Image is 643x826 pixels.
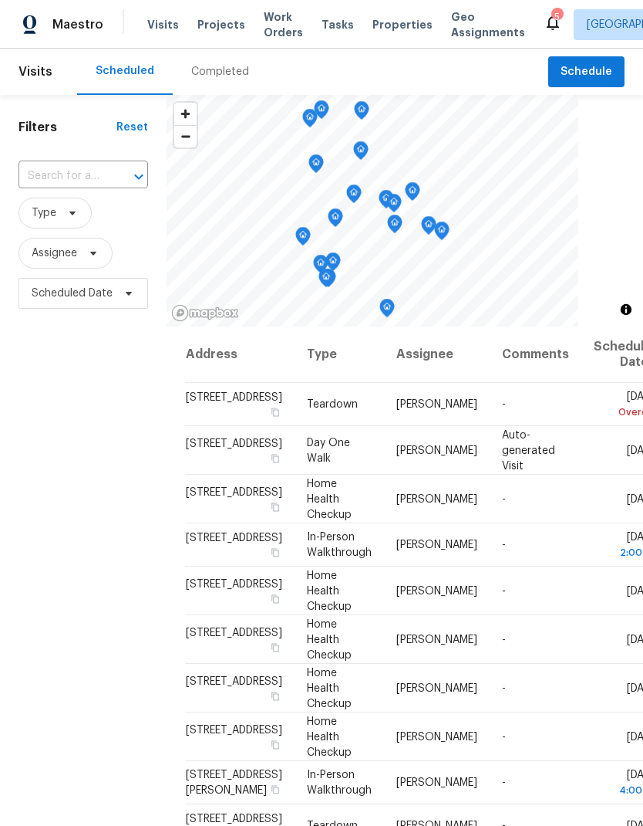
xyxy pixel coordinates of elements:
div: Completed [191,64,249,80]
button: Schedule [548,56,624,88]
button: Copy Address [268,499,282,513]
button: Zoom in [174,103,197,125]
div: Map marker [354,101,369,125]
button: Copy Address [268,591,282,605]
div: 5 [551,9,562,25]
span: - [502,493,506,504]
div: Map marker [387,215,402,239]
th: Assignee [384,327,490,383]
div: Map marker [313,255,328,279]
span: [STREET_ADDRESS][PERSON_NAME] [186,770,282,796]
span: Auto-generated Visit [502,429,555,471]
div: Map marker [421,216,436,240]
span: Home Health Checkup [307,618,352,660]
span: Assignee [32,245,77,261]
div: Map marker [318,269,334,293]
span: [PERSON_NAME] [396,585,477,596]
div: Scheduled [96,63,154,79]
span: [STREET_ADDRESS] [186,533,282,543]
span: Scheduled Date [32,286,113,301]
span: Visits [147,17,179,32]
span: Properties [372,17,433,32]
span: [STREET_ADDRESS] [186,578,282,589]
th: Type [295,327,384,383]
span: Home Health Checkup [307,667,352,709]
span: - [502,731,506,742]
button: Toggle attribution [617,300,635,319]
span: Home Health Checkup [307,716,352,757]
span: - [502,585,506,596]
span: Day One Walk [307,437,350,463]
div: Map marker [325,252,341,276]
div: Map marker [295,227,311,251]
div: Map marker [434,222,449,245]
span: [STREET_ADDRESS] [186,724,282,735]
span: Work Orders [264,9,303,40]
span: Maestro [52,17,103,32]
span: Zoom out [174,126,197,147]
th: Comments [490,327,581,383]
button: Copy Address [268,783,282,797]
div: Map marker [302,109,318,133]
span: Visits [19,55,52,89]
span: Teardown [307,399,358,410]
span: [PERSON_NAME] [396,445,477,455]
span: - [502,777,506,788]
a: Mapbox homepage [171,304,239,322]
button: Open [128,166,150,188]
span: - [502,540,506,550]
div: Map marker [405,182,420,206]
span: Tasks [321,19,354,30]
div: Map marker [328,208,343,232]
button: Copy Address [268,405,282,419]
span: [PERSON_NAME] [396,682,477,693]
button: Copy Address [268,689,282,702]
span: Geo Assignments [451,9,525,40]
button: Copy Address [268,546,282,560]
th: Address [185,327,295,383]
span: In-Person Walkthrough [307,770,372,796]
span: Projects [197,17,245,32]
span: Toggle attribution [621,301,631,318]
button: Copy Address [268,640,282,654]
span: [PERSON_NAME] [396,634,477,645]
span: - [502,682,506,693]
span: [PERSON_NAME] [396,777,477,788]
div: Map marker [346,184,362,208]
span: Home Health Checkup [307,478,352,520]
span: - [502,634,506,645]
div: Map marker [379,299,395,323]
canvas: Map [167,95,578,327]
div: Map marker [308,154,324,178]
span: [STREET_ADDRESS] [186,392,282,403]
span: [STREET_ADDRESS] [186,486,282,497]
button: Copy Address [268,737,282,751]
button: Zoom out [174,125,197,147]
button: Copy Address [268,451,282,465]
span: [STREET_ADDRESS] [186,438,282,449]
span: [STREET_ADDRESS] [186,814,282,824]
div: Map marker [314,100,329,124]
div: Map marker [353,141,369,165]
span: [PERSON_NAME] [396,493,477,504]
div: Reset [116,120,148,135]
span: Home Health Checkup [307,570,352,611]
span: In-Person Walkthrough [307,532,372,558]
div: Map marker [379,190,394,214]
span: Schedule [561,63,612,82]
h1: Filters [19,120,116,135]
span: - [502,399,506,410]
span: Type [32,205,56,221]
input: Search for an address... [19,164,105,188]
span: [PERSON_NAME] [396,540,477,550]
span: [PERSON_NAME] [396,731,477,742]
span: [STREET_ADDRESS] [186,627,282,638]
span: [STREET_ADDRESS] [186,675,282,686]
span: [PERSON_NAME] [396,399,477,410]
div: Map marker [386,194,402,218]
